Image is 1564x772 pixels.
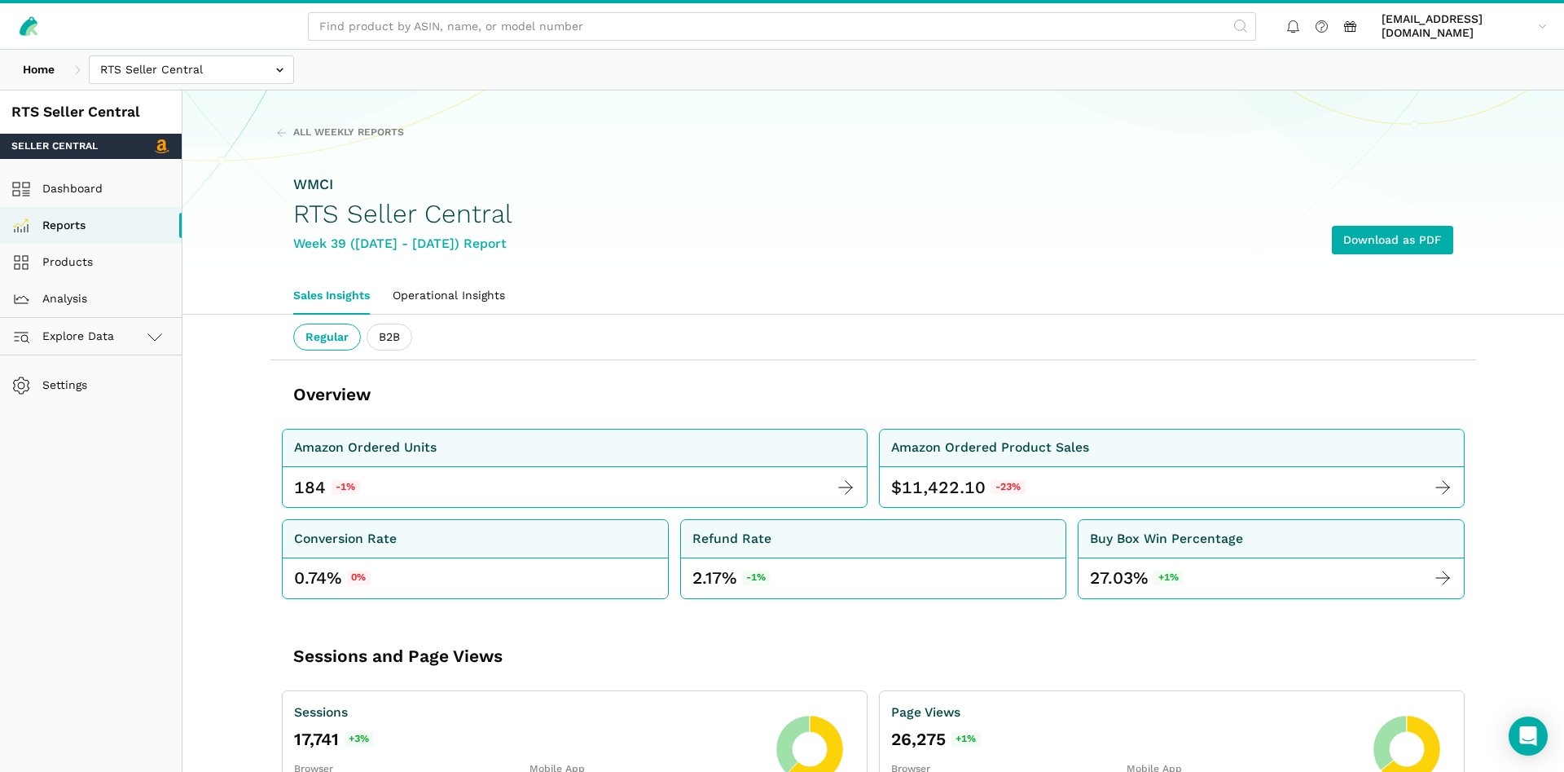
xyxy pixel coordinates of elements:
a: Amazon Ordered Product Sales $ 11,422.10 -23% [879,429,1465,509]
span: +1% [951,732,981,747]
input: Find product by ASIN, name, or model number [308,12,1256,41]
div: 2.17% [692,567,771,589]
div: Sessions [294,703,764,723]
input: RTS Seller Central [89,55,294,84]
div: Conversion Rate [294,529,397,549]
div: WMCI [293,174,512,195]
div: 184 [294,476,326,499]
div: Refund Rate [692,529,771,549]
a: Home [11,55,66,84]
div: Week 39 ([DATE] - [DATE]) Report [293,234,512,254]
span: Explore Data [17,327,114,346]
span: -1% [332,480,360,495]
a: Buy Box Win Percentage 27.03%+1% [1078,519,1465,599]
ui-tab: Regular [293,324,361,351]
a: [EMAIL_ADDRESS][DOMAIN_NAME] [1376,9,1553,43]
span: [EMAIL_ADDRESS][DOMAIN_NAME] [1382,12,1532,41]
span: 11,422.10 [902,476,986,499]
a: Operational Insights [381,277,516,315]
span: -1% [742,571,771,585]
span: -23% [991,480,1026,495]
ui-tab: B2B [367,324,412,351]
a: Download as PDF [1332,226,1453,254]
div: RTS Seller Central [11,102,170,122]
h3: Overview [293,383,371,406]
a: Sales Insights [282,277,381,315]
div: 26,275 [891,728,1361,751]
h1: RTS Seller Central [293,200,512,228]
div: Open Intercom Messenger [1509,717,1548,756]
span: +1% [1153,571,1183,585]
span: 0% [347,571,371,585]
div: Amazon Ordered Product Sales [891,438,1089,458]
span: Seller Central [11,139,98,154]
a: All Weekly Reports [276,126,404,140]
h3: Sessions and Page Views [293,645,770,668]
span: +3% [345,732,374,747]
div: 0.74% [294,567,371,589]
div: Buy Box Win Percentage [1090,529,1243,549]
div: Amazon Ordered Units [294,438,437,458]
div: 27.03% [1090,567,1183,589]
div: 17,741 [294,728,764,751]
span: $ [891,476,902,499]
div: Page Views [891,703,1361,723]
span: All Weekly Reports [293,126,404,140]
a: Amazon Ordered Units 184 -1% [282,429,868,509]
